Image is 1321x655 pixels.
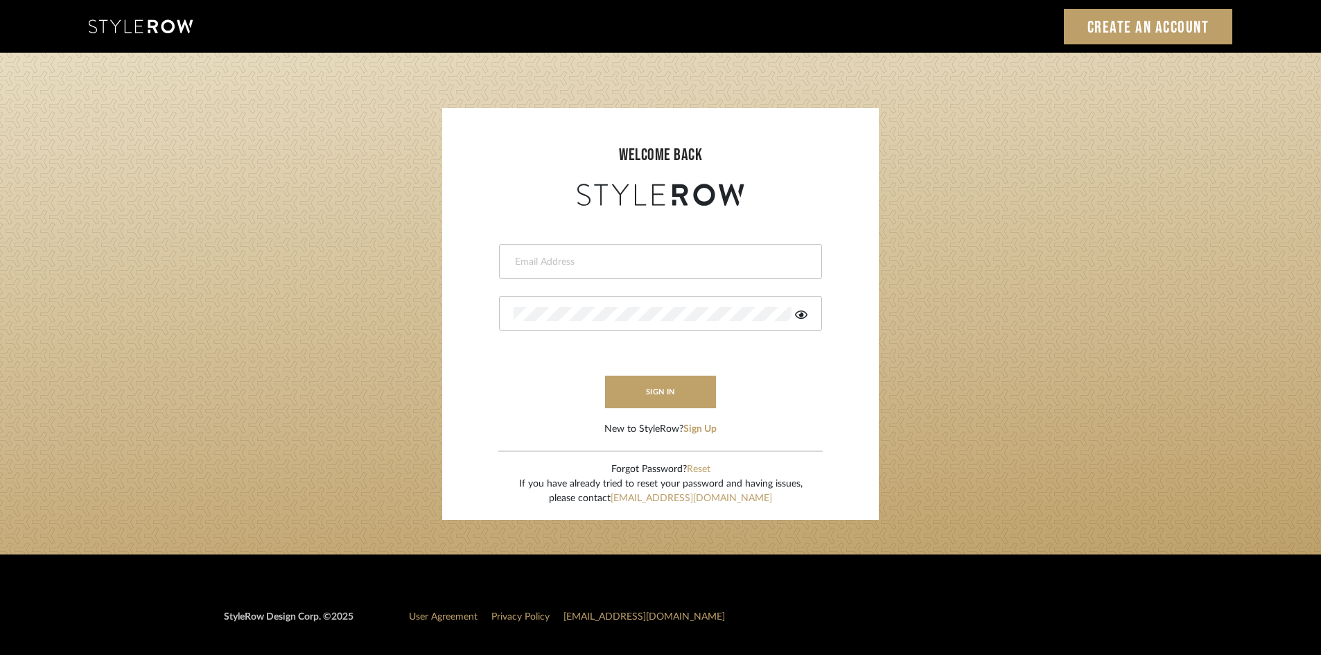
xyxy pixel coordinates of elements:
[611,494,772,503] a: [EMAIL_ADDRESS][DOMAIN_NAME]
[605,376,716,408] button: sign in
[409,612,478,622] a: User Agreement
[563,612,725,622] a: [EMAIL_ADDRESS][DOMAIN_NAME]
[1064,9,1233,44] a: Create an Account
[519,477,803,506] div: If you have already tried to reset your password and having issues, please contact
[514,255,804,269] input: Email Address
[519,462,803,477] div: Forgot Password?
[687,462,710,477] button: Reset
[604,422,717,437] div: New to StyleRow?
[683,422,717,437] button: Sign Up
[456,143,865,168] div: welcome back
[491,612,550,622] a: Privacy Policy
[224,610,353,636] div: StyleRow Design Corp. ©2025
